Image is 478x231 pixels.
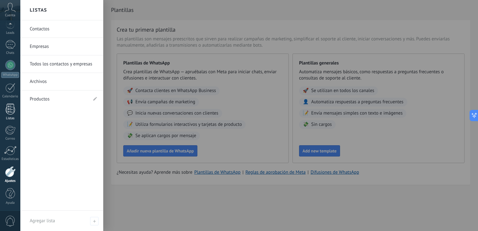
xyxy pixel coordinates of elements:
div: Ajustes [1,179,19,183]
div: Correo [1,137,19,141]
a: Todos los contactos y empresas [30,55,97,73]
a: Productos [30,90,88,108]
span: Agregar lista [90,217,99,225]
a: Archivos [30,73,97,90]
span: Agregar lista [30,218,55,224]
a: Empresas [30,38,97,55]
div: WhatsApp [1,72,19,78]
h2: Listas [30,0,47,20]
div: Calendario [1,95,19,99]
div: Listas [1,116,19,121]
a: Contactos [30,20,97,38]
div: Ayuda [1,201,19,205]
span: Cuenta [5,13,15,18]
div: Chats [1,51,19,55]
div: Estadísticas [1,157,19,161]
div: Leads [1,31,19,35]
